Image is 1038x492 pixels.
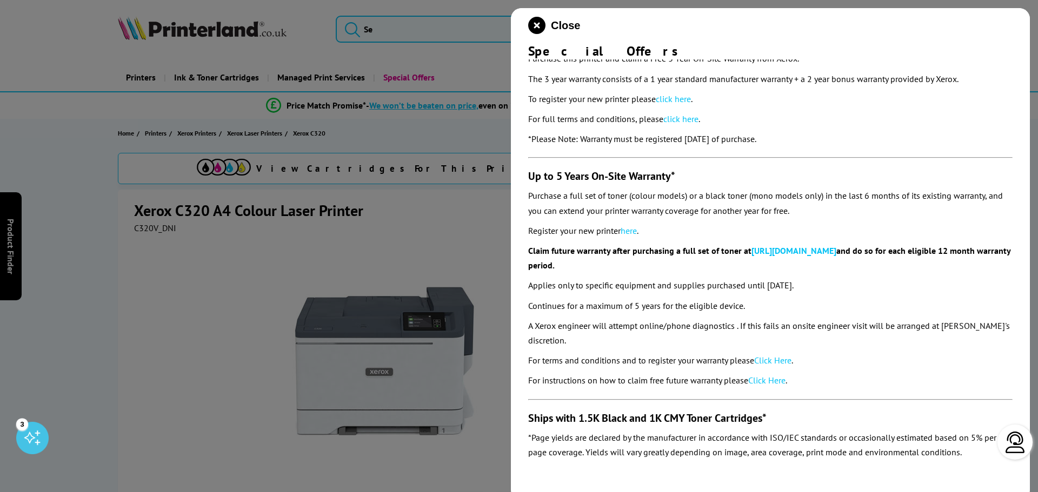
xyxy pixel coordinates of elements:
[754,355,791,366] a: Click Here
[528,132,1013,146] p: *Please Note: Warranty must be registered [DATE] of purchase.
[528,43,1013,59] div: Special Offers
[528,373,1013,388] p: For instructions on how to claim free future warranty please .
[621,225,637,236] a: here
[528,245,751,256] b: Claim future warranty after purchasing a full set of toner at
[528,432,996,457] em: *Page yields are declared by the manufacturer in accordance with ISO/IEC standards or occasionall...
[551,19,580,32] span: Close
[528,169,1013,183] h3: Up to 5 Years On-Site Warranty*
[528,319,1013,348] p: A Xerox engineer will attempt online/phone diagnostics . If this fails an onsite engineer visit w...
[663,113,698,124] a: click here
[528,224,1013,238] p: Register your new printer .
[748,375,786,386] a: Click Here
[528,188,1013,218] p: Purchase a full set of toner (colour models) or a black toner (mono models only) in the last 6 mo...
[528,112,1013,126] p: For full terms and conditions, please .
[528,411,1013,425] h3: Ships with 1.5K Black and 1K CMY Toner Cartridges*
[528,72,1013,86] p: The 3 year warranty consists of a 1 year standard manufacturer warranty + a 2 year bonus warranty...
[528,17,580,34] button: close modal
[1004,432,1026,453] img: user-headset-light.svg
[528,353,1013,368] p: For terms and conditions and to register your warranty please .
[656,93,691,104] a: click here
[528,92,1013,106] p: To register your new printer please .
[16,418,28,430] div: 3
[751,245,836,256] a: [URL][DOMAIN_NAME]
[528,278,1013,293] p: Applies only to specific equipment and supplies purchased until [DATE].
[528,299,1013,313] p: Continues for a maximum of 5 years for the eligible device.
